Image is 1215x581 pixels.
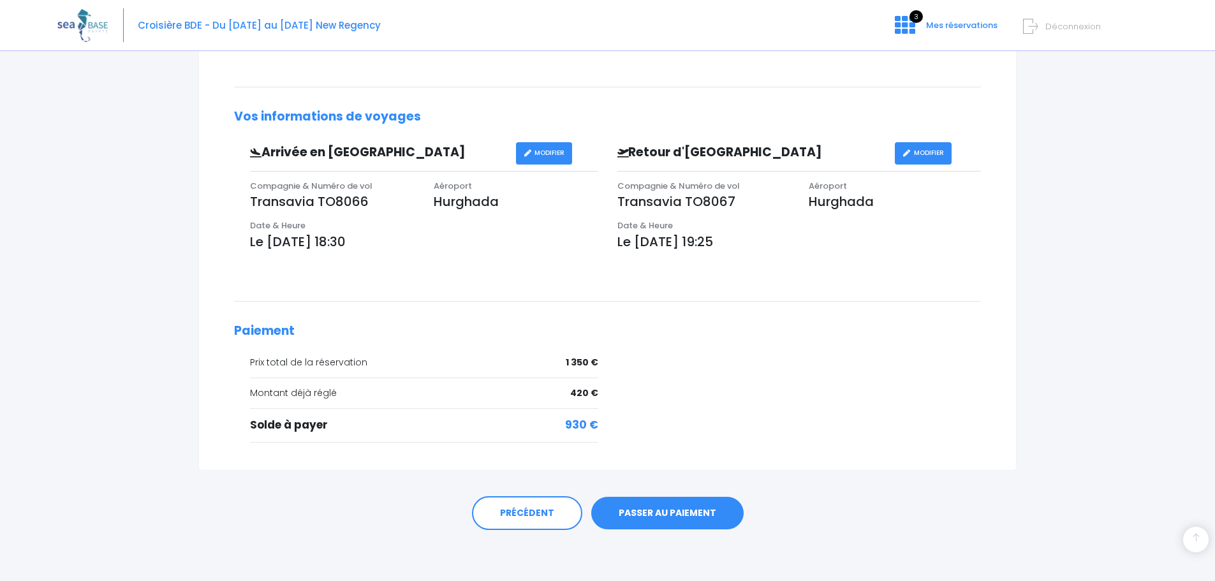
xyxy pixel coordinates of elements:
p: Hurghada [434,192,598,211]
div: Prix total de la réservation [250,356,598,369]
span: Aéroport [809,180,847,192]
span: 1 350 € [566,356,598,369]
span: Compagnie & Numéro de vol [617,180,740,192]
span: Déconnexion [1045,20,1101,33]
span: Croisière BDE - Du [DATE] au [DATE] New Regency [138,18,381,32]
p: Le [DATE] 19:25 [617,232,982,251]
div: Solde à payer [250,417,598,434]
span: Mes réservations [926,19,998,31]
span: 3 [909,10,923,23]
h2: Paiement [234,324,981,339]
span: Date & Heure [617,219,673,232]
a: 3 Mes réservations [885,24,1005,36]
span: Compagnie & Numéro de vol [250,180,372,192]
p: Transavia TO8066 [250,192,415,211]
p: Le [DATE] 18:30 [250,232,598,251]
h3: Retour d'[GEOGRAPHIC_DATA] [608,145,895,160]
span: Date & Heure [250,219,306,232]
p: Transavia TO8067 [617,192,790,211]
div: Montant déjà réglé [250,386,598,400]
a: PRÉCÉDENT [472,496,582,531]
h2: Vos informations de voyages [234,110,981,124]
a: MODIFIER [516,142,573,165]
a: MODIFIER [895,142,952,165]
h3: Arrivée en [GEOGRAPHIC_DATA] [240,145,516,160]
p: Hurghada [809,192,981,211]
span: 930 € [565,417,598,434]
a: PASSER AU PAIEMENT [591,497,744,530]
span: Aéroport [434,180,472,192]
span: 420 € [570,386,598,400]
